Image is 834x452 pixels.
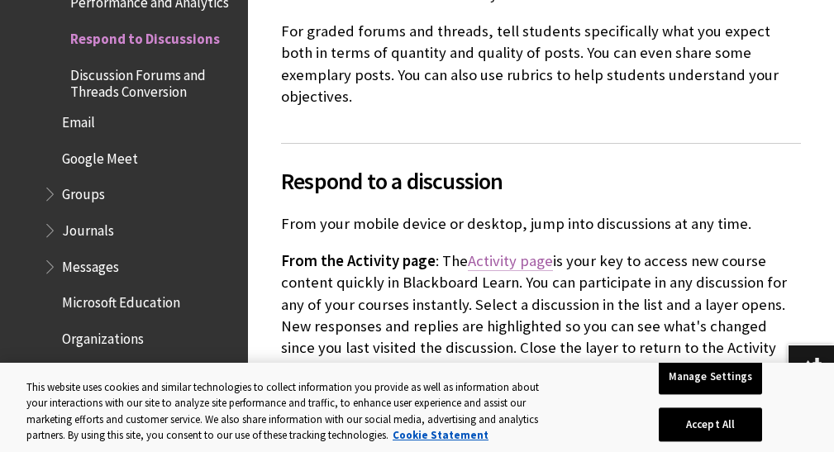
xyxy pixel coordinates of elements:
[62,325,144,347] span: Organizations
[62,108,95,131] span: Email
[26,379,545,444] div: This website uses cookies and similar technologies to collect information you provide as well as ...
[70,25,220,47] span: Respond to Discussions
[659,359,762,394] button: Manage Settings
[62,253,119,275] span: Messages
[281,251,436,270] span: From the Activity page
[62,361,103,383] span: Pronto
[659,407,762,442] button: Accept All
[281,21,801,107] p: For graded forums and threads, tell students specifically what you expect both in terms of quanti...
[393,428,488,442] a: More information about your privacy, opens in a new tab
[281,164,801,198] span: Respond to a discussion
[62,145,138,167] span: Google Meet
[468,251,553,271] a: Activity page
[70,61,236,100] span: Discussion Forums and Threads Conversion
[62,288,180,311] span: Microsoft Education
[281,250,801,380] p: : The is your key to access new course content quickly in Blackboard Learn. You can participate i...
[62,216,114,239] span: Journals
[281,213,801,235] p: From your mobile device or desktop, jump into discussions at any time.
[62,180,105,202] span: Groups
